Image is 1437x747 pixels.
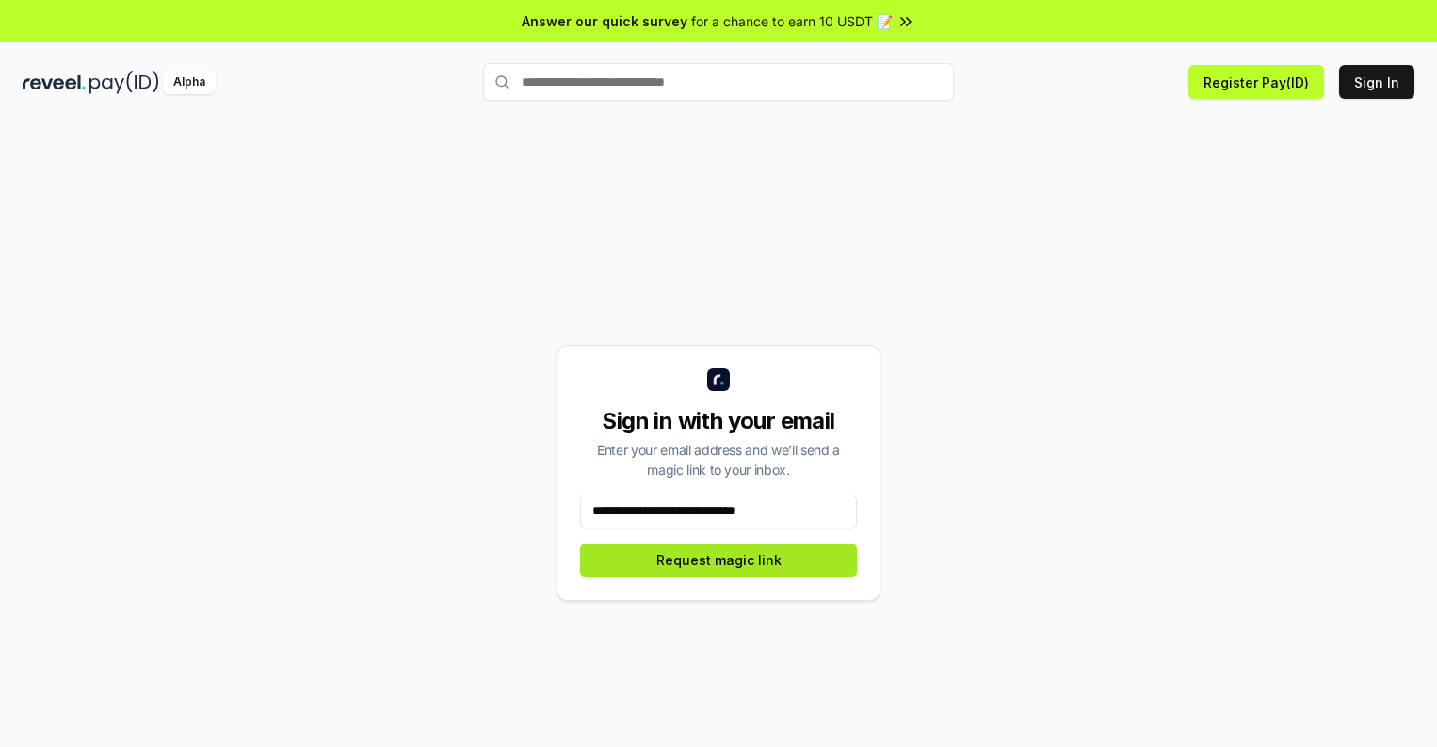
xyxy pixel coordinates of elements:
div: Enter your email address and we’ll send a magic link to your inbox. [580,440,857,479]
img: reveel_dark [23,71,86,94]
span: Answer our quick survey [522,11,687,31]
img: logo_small [707,368,730,391]
button: Register Pay(ID) [1188,65,1324,99]
button: Sign In [1339,65,1414,99]
div: Sign in with your email [580,406,857,436]
span: for a chance to earn 10 USDT 📝 [691,11,893,31]
button: Request magic link [580,544,857,577]
div: Alpha [163,71,216,94]
img: pay_id [89,71,159,94]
